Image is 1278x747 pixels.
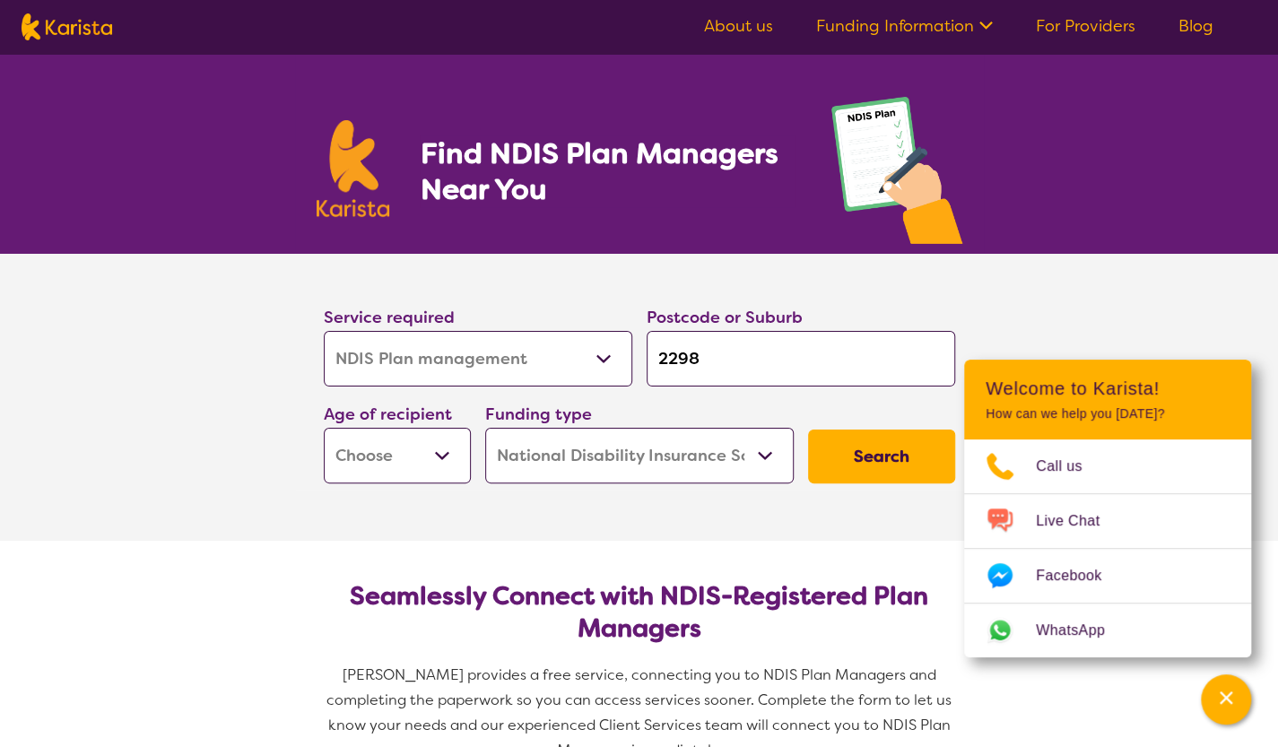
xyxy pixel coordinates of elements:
[986,406,1230,421] p: How can we help you [DATE]?
[1036,15,1135,37] a: For Providers
[420,135,795,207] h1: Find NDIS Plan Managers Near You
[324,307,455,328] label: Service required
[704,15,773,37] a: About us
[964,439,1251,657] ul: Choose channel
[808,430,955,483] button: Search
[964,360,1251,657] div: Channel Menu
[317,120,390,217] img: Karista logo
[1036,617,1126,644] span: WhatsApp
[831,97,962,254] img: plan-management
[1201,674,1251,725] button: Channel Menu
[647,307,803,328] label: Postcode or Suburb
[485,404,592,425] label: Funding type
[1036,508,1121,534] span: Live Chat
[964,604,1251,657] a: Web link opens in a new tab.
[1178,15,1213,37] a: Blog
[986,378,1230,399] h2: Welcome to Karista!
[647,331,955,387] input: Type
[338,580,941,645] h2: Seamlessly Connect with NDIS-Registered Plan Managers
[324,404,452,425] label: Age of recipient
[1036,453,1104,480] span: Call us
[816,15,993,37] a: Funding Information
[1036,562,1123,589] span: Facebook
[22,13,112,40] img: Karista logo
